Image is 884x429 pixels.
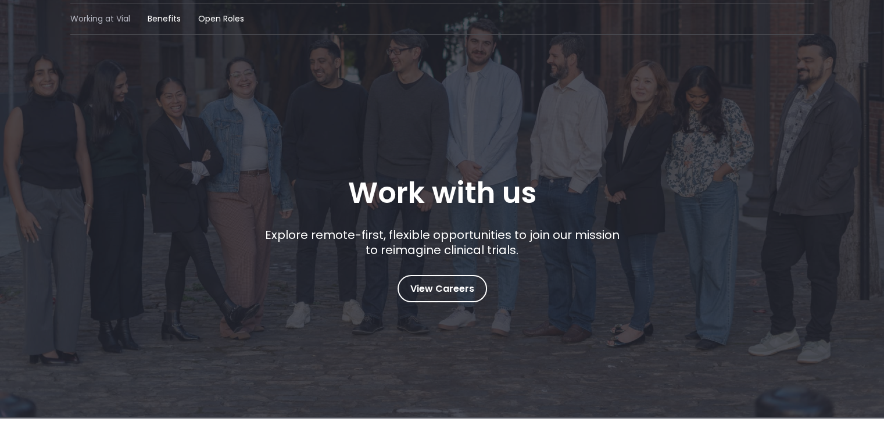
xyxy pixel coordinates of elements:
[398,275,487,302] a: View Careers
[410,281,474,296] span: View Careers
[348,176,536,210] h1: Work with us
[198,13,244,25] a: Open Roles
[260,227,624,258] p: Explore remote-first, flexible opportunities to join our mission to reimagine clinical trials.
[70,13,130,25] a: Working at Vial
[148,13,181,25] a: Benefits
